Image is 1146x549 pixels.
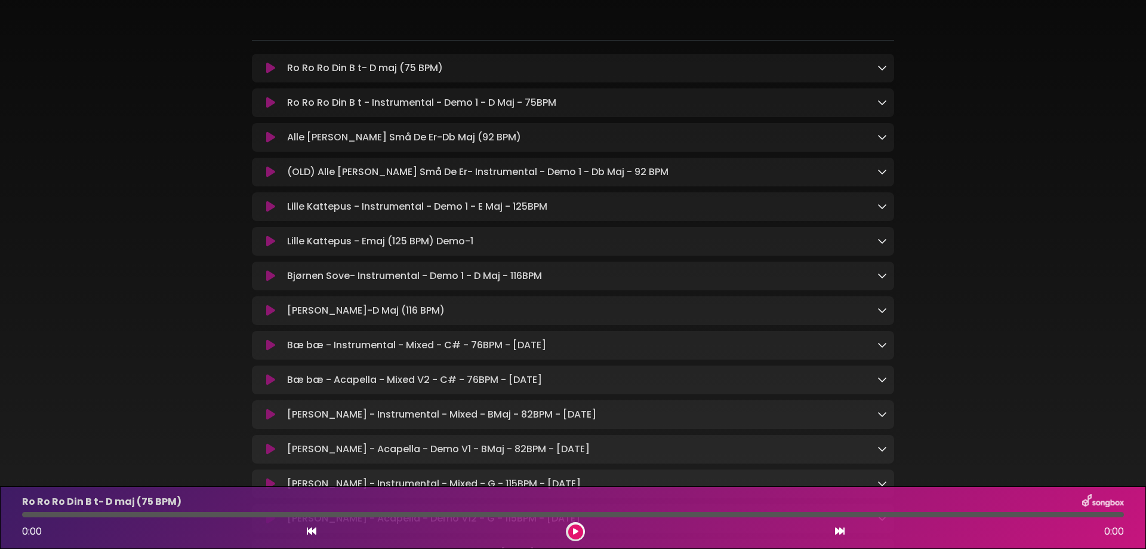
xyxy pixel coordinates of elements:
span: 0:00 [22,525,42,538]
p: [PERSON_NAME] - Acapella - Demo V1 - BMaj - 82BPM - [DATE] [287,442,590,456]
p: Bjørnen Sove- Instrumental - Demo 1 - D Maj - 116BPM [287,269,542,283]
p: (OLD) Alle [PERSON_NAME] Små De Er- Instrumental - Demo 1 - Db Maj - 92 BPM [287,165,668,179]
p: Bæ bæ - Instrumental - Mixed - C# - 76BPM - [DATE] [287,338,546,352]
p: Ro Ro Ro Din B t- D maj (75 BPM) [22,495,181,509]
p: [PERSON_NAME]-D Maj (116 BPM) [287,303,445,318]
p: Lille Kattepus - Emaj (125 BPM) Demo-1 [287,234,473,249]
p: Ro Ro Ro Din B t - Instrumental - Demo 1 - D Maj - 75BPM [287,96,556,110]
p: Alle [PERSON_NAME] Små De Er-Db Maj (92 BPM) [287,130,521,145]
p: Ro Ro Ro Din B t- D maj (75 BPM) [287,61,443,75]
p: Lille Kattepus - Instrumental - Demo 1 - E Maj - 125BPM [287,200,547,214]
p: [PERSON_NAME] - Instrumental - Mixed - BMaj - 82BPM - [DATE] [287,407,596,422]
span: 0:00 [1104,525,1124,539]
img: songbox-logo-white.png [1082,494,1124,510]
p: [PERSON_NAME] - Instrumental - Mixed - G - 115BPM - [DATE] [287,477,581,491]
p: Bæ bæ - Acapella - Mixed V2 - C# - 76BPM - [DATE] [287,373,542,387]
